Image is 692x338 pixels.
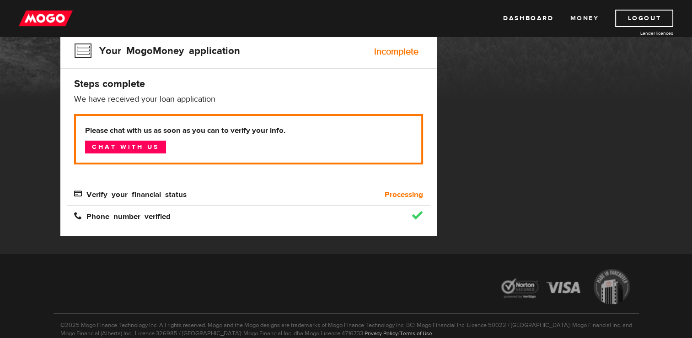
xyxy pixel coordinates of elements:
[54,313,639,338] p: ©2025 Mogo Finance Technology Inc. All rights reserved. Mogo and the Mogo designs are trademarks ...
[85,141,166,153] a: Chat with us
[509,125,692,338] iframe: LiveChat chat widget
[74,212,171,219] span: Phone number verified
[74,39,240,63] h3: Your MogoMoney application
[85,125,412,136] b: Please chat with us as soon as you can to verify your info.
[374,47,418,56] div: Incomplete
[385,189,423,200] b: Processing
[400,330,432,337] a: Terms of Use
[19,10,73,27] img: mogo_logo-11ee424be714fa7cbb0f0f49df9e16ec.png
[74,94,423,105] p: We have received your loan application
[74,190,187,197] span: Verify your financial status
[74,77,423,90] h4: Steps complete
[503,10,553,27] a: Dashboard
[365,330,398,337] a: Privacy Policy
[605,30,673,37] a: Lender licences
[570,10,599,27] a: Money
[493,262,639,314] img: legal-icons-92a2ffecb4d32d839781d1b4e4802d7b.png
[615,10,673,27] a: Logout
